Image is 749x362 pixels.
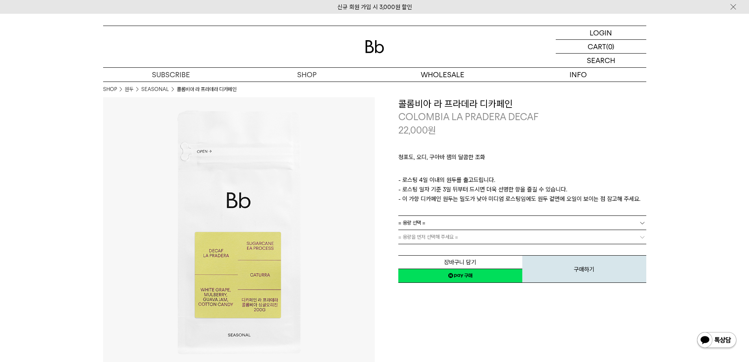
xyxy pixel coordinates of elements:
[398,110,646,124] p: COLOMBIA LA PRADERA DECAF
[696,331,737,350] img: 카카오톡 채널 1:1 채팅 버튼
[398,255,522,269] button: 장바구니 담기
[337,4,412,11] a: 신규 회원 가입 시 3,000원 할인
[398,269,522,283] a: 새창
[398,152,646,166] p: 청포도, 오디, 구아바 잼의 달콤한 조화
[103,68,239,82] a: SUBSCRIBE
[522,255,646,283] button: 구매하기
[428,124,436,136] span: 원
[556,26,646,40] a: LOGIN
[398,216,425,230] span: = 용량 선택 =
[398,175,646,204] p: - 로스팅 4일 이내의 원두를 출고드립니다. - 로스팅 일자 기준 3일 뒤부터 드시면 더욱 선명한 향을 즐길 수 있습니다. - 이 가향 디카페인 원두는 밀도가 낮아 미디엄 로...
[398,124,436,137] p: 22,000
[556,40,646,54] a: CART (0)
[141,85,169,93] a: SEASONAL
[125,85,133,93] a: 원두
[239,68,375,82] a: SHOP
[588,40,606,53] p: CART
[103,85,117,93] a: SHOP
[375,68,510,82] p: WHOLESALE
[177,85,237,93] li: 콜롬비아 라 프라데라 디카페인
[365,40,384,53] img: 로고
[398,166,646,175] p: ㅤ
[510,68,646,82] p: INFO
[587,54,615,67] p: SEARCH
[590,26,612,39] p: LOGIN
[606,40,614,53] p: (0)
[398,230,458,244] span: = 용량을 먼저 선택해 주세요 =
[398,97,646,111] h3: 콜롬비아 라 프라데라 디카페인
